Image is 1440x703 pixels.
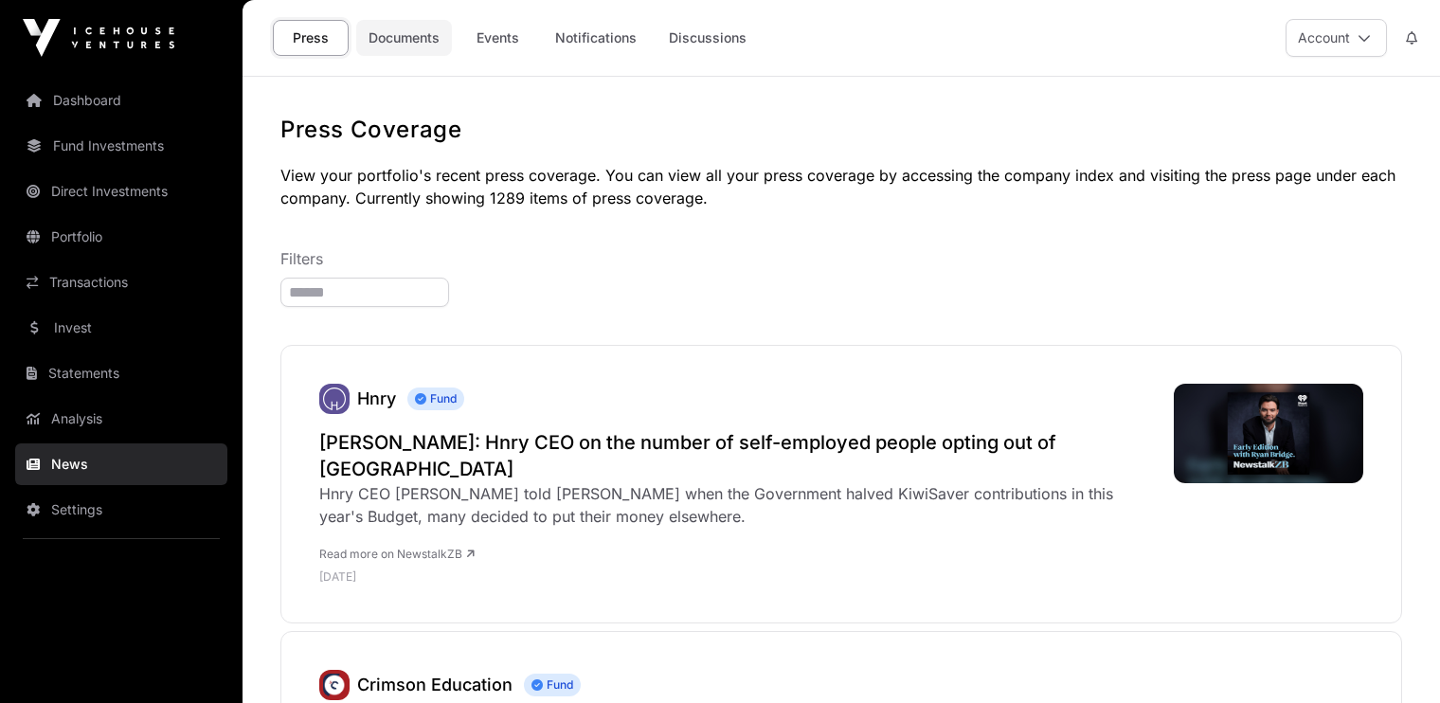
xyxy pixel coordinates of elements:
h1: Press Coverage [280,115,1402,145]
a: Settings [15,489,227,531]
a: Hnry [319,384,350,414]
a: Analysis [15,398,227,440]
a: Dashboard [15,80,227,121]
a: Statements [15,352,227,394]
img: unnamed.jpg [319,670,350,700]
img: image.jpg [1174,384,1363,483]
img: Icehouse Ventures Logo [23,19,174,57]
span: Fund [407,388,464,410]
p: Filters [280,247,1402,270]
a: Direct Investments [15,171,227,212]
div: Hnry CEO [PERSON_NAME] told [PERSON_NAME] when the Government halved KiwiSaver contributions in t... [319,482,1155,528]
p: View your portfolio's recent press coverage. You can view all your press coverage by accessing th... [280,164,1402,209]
a: Notifications [543,20,649,56]
a: Crimson Education [357,675,513,694]
a: Transactions [15,261,227,303]
a: Press [273,20,349,56]
a: Discussions [657,20,759,56]
a: Portfolio [15,216,227,258]
span: Fund [524,674,581,696]
iframe: Chat Widget [1345,612,1440,703]
a: News [15,443,227,485]
p: [DATE] [319,569,1155,585]
button: Account [1286,19,1387,57]
a: Read more on NewstalkZB [319,547,475,561]
a: Invest [15,307,227,349]
a: [PERSON_NAME]: Hnry CEO on the number of self-employed people opting out of [GEOGRAPHIC_DATA] [319,429,1155,482]
a: Hnry [357,388,396,408]
a: Events [459,20,535,56]
a: Documents [356,20,452,56]
a: Crimson Education [319,670,350,700]
a: Fund Investments [15,125,227,167]
img: Hnry.svg [319,384,350,414]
